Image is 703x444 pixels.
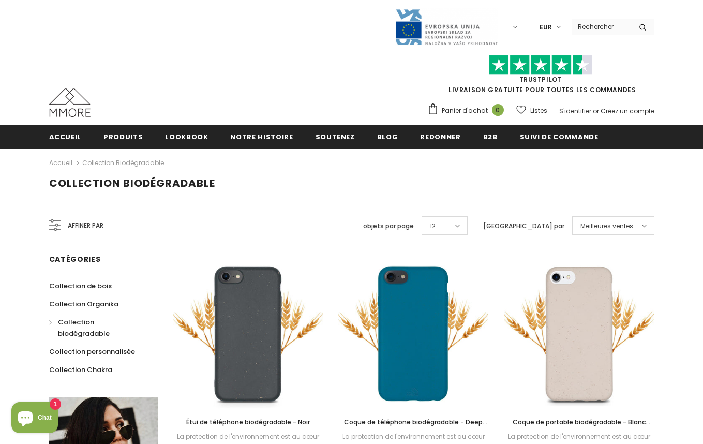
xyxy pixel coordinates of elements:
a: Panier d'achat 0 [427,103,509,119]
span: B2B [483,132,498,142]
a: Accueil [49,125,82,148]
span: Coque de portable biodégradable - Blanc naturel [513,418,650,438]
a: Collection biodégradable [82,158,164,167]
span: Notre histoire [230,132,293,142]
span: Collection Organika [49,299,118,309]
a: Javni Razpis [395,22,498,31]
a: Blog [377,125,398,148]
span: Redonner [420,132,460,142]
span: Lookbook [165,132,208,142]
a: Créez un compte [601,107,654,115]
a: B2B [483,125,498,148]
span: Panier d'achat [442,106,488,116]
a: Coque de portable biodégradable - Blanc naturel [504,417,654,428]
span: Suivi de commande [520,132,599,142]
a: Suivi de commande [520,125,599,148]
a: Produits [103,125,143,148]
span: Accueil [49,132,82,142]
a: Redonner [420,125,460,148]
img: Cas MMORE [49,88,91,117]
span: Catégories [49,254,101,264]
span: 12 [430,221,436,231]
a: Collection biodégradable [49,313,146,343]
span: or [593,107,599,115]
span: Affiner par [68,220,103,231]
span: Collection biodégradable [58,317,110,338]
span: Blog [377,132,398,142]
span: Produits [103,132,143,142]
a: Collection de bois [49,277,112,295]
a: Collection personnalisée [49,343,135,361]
span: Meilleures ventes [580,221,633,231]
label: [GEOGRAPHIC_DATA] par [483,221,564,231]
span: Étui de téléphone biodégradable - Noir [186,418,310,426]
inbox-online-store-chat: Shopify online store chat [8,402,61,436]
a: S'identifier [559,107,591,115]
label: objets par page [363,221,414,231]
a: Collection Organika [49,295,118,313]
a: Listes [516,101,547,120]
span: Listes [530,106,547,116]
a: TrustPilot [519,75,562,84]
a: Lookbook [165,125,208,148]
span: Coque de téléphone biodégradable - Deep Sea Blue [344,418,487,438]
a: Notre histoire [230,125,293,148]
span: Collection biodégradable [49,176,215,190]
a: Collection Chakra [49,361,112,379]
a: Étui de téléphone biodégradable - Noir [173,417,323,428]
span: Collection Chakra [49,365,112,375]
a: soutenez [316,125,355,148]
span: Collection de bois [49,281,112,291]
span: LIVRAISON GRATUITE POUR TOUTES LES COMMANDES [427,60,654,94]
input: Search Site [572,19,631,34]
a: Accueil [49,157,72,169]
img: Javni Razpis [395,8,498,46]
img: Faites confiance aux étoiles pilotes [489,55,592,75]
span: EUR [540,22,552,33]
a: Coque de téléphone biodégradable - Deep Sea Blue [338,417,488,428]
span: Collection personnalisée [49,347,135,357]
span: soutenez [316,132,355,142]
span: 0 [492,104,504,116]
